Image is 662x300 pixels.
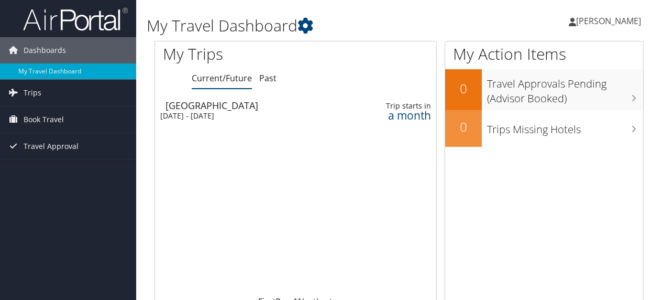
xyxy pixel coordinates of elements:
[165,101,338,110] div: [GEOGRAPHIC_DATA]
[487,117,643,137] h3: Trips Missing Hotels
[160,111,333,121] div: [DATE] - [DATE]
[445,80,482,98] h2: 0
[147,15,483,37] h1: My Travel Dashboard
[576,15,641,27] span: [PERSON_NAME]
[445,69,643,110] a: 0Travel Approvals Pending (Advisor Booked)
[192,72,252,84] a: Current/Future
[487,71,643,106] h3: Travel Approvals Pending (Advisor Booked)
[370,101,431,111] div: Trip starts in
[445,118,482,136] h2: 0
[24,106,64,133] span: Book Travel
[163,43,311,65] h1: My Trips
[259,72,277,84] a: Past
[569,5,652,37] a: [PERSON_NAME]
[445,110,643,147] a: 0Trips Missing Hotels
[370,111,431,120] div: a month
[24,37,66,63] span: Dashboards
[24,133,79,159] span: Travel Approval
[23,7,128,31] img: airportal-logo.png
[445,43,643,65] h1: My Action Items
[24,80,41,106] span: Trips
